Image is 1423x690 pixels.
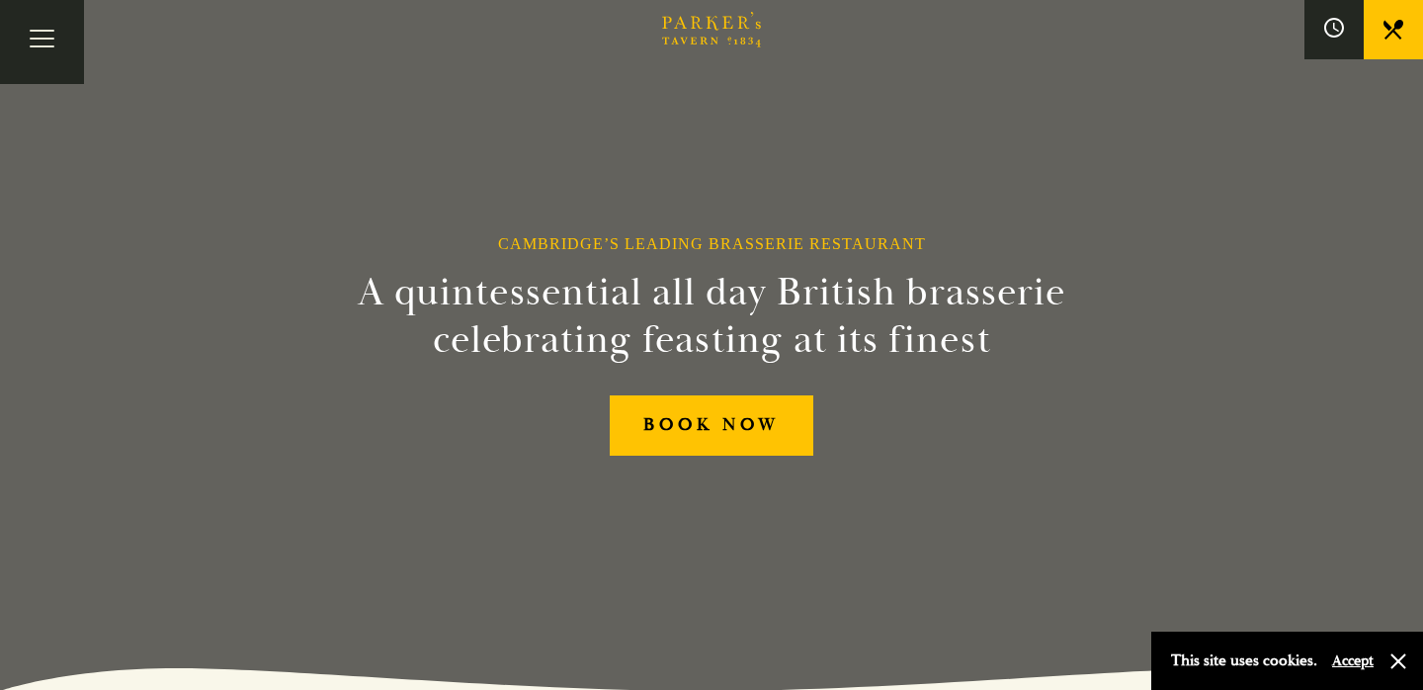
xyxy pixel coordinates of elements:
p: This site uses cookies. [1171,647,1317,675]
h1: Cambridge’s Leading Brasserie Restaurant [498,234,926,253]
button: Accept [1332,651,1374,670]
button: Close and accept [1388,651,1408,671]
h2: A quintessential all day British brasserie celebrating feasting at its finest [261,269,1162,364]
a: BOOK NOW [610,395,813,456]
